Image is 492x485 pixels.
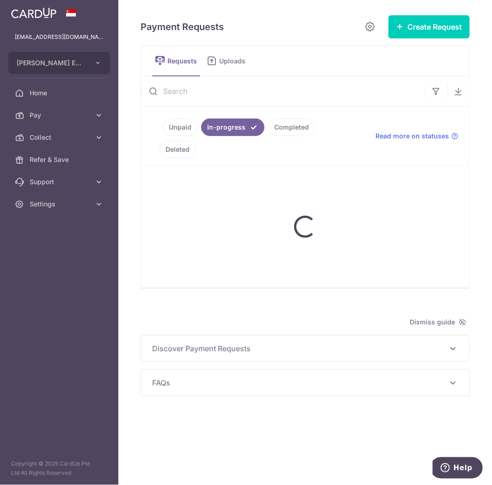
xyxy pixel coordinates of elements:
span: FAQs [152,377,447,388]
span: Support [30,177,91,187]
button: Create Request [388,15,470,38]
a: Deleted [160,141,196,158]
p: [EMAIL_ADDRESS][DOMAIN_NAME] [15,32,104,42]
iframe: Opens a widget where you can find more information [433,457,483,480]
p: Discover Payment Requests [152,343,458,354]
span: Discover Payment Requests [152,343,447,354]
a: Unpaid [163,118,197,136]
a: Completed [268,118,315,136]
span: Home [30,88,91,98]
span: Dismiss guide [410,317,466,328]
span: Settings [30,199,91,209]
a: In-progress [201,118,264,136]
h5: Payment Requests [141,19,224,34]
span: Read more on statuses [375,131,449,141]
a: Read more on statuses [375,131,458,141]
span: Refer & Save [30,155,91,164]
span: Collect [30,133,91,142]
span: Uploads [219,56,252,66]
img: CardUp [11,7,56,19]
a: Requests [152,46,200,76]
span: Pay [30,111,91,120]
input: Search [141,76,425,106]
span: [PERSON_NAME] EYE CARE PTE. LTD. [17,58,85,68]
span: Help [21,6,40,15]
button: [PERSON_NAME] EYE CARE PTE. LTD. [8,52,110,74]
a: Uploads [204,46,252,76]
span: Requests [167,56,200,66]
p: FAQs [152,377,458,388]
